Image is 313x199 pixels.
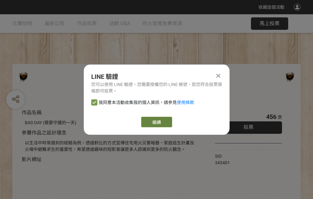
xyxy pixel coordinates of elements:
span: 票 [278,115,282,120]
div: LINE 驗證 [91,72,222,81]
button: 馬上投票 [251,17,288,30]
a: 作品投票 [77,14,97,33]
span: 456 [266,113,276,120]
a: 最新公告 [45,14,65,33]
span: 比賽說明 [12,20,32,26]
a: 比賽說明 [12,14,32,33]
span: 收藏這個活動 [258,5,284,10]
a: 繼續 [141,117,172,127]
span: 最新公告 [45,20,65,26]
span: 馬上投票 [260,20,279,26]
span: SID: 343401 [215,154,230,165]
div: 以生活中時常遇到的經驗為例，透過對比的方式宣傳住宅用火災警報器、家庭逃生計畫及火場中避難求生的重要性，希望透過趣味的短影音讓更多人認識到更多的防火觀念。 [25,140,196,153]
span: 作品投票 [77,20,97,26]
div: BAD DAY (需要守護的一天) [25,120,196,126]
span: 投票 [244,124,253,130]
a: 防火宣導免費資源 [142,14,182,33]
span: 影片網址 [22,156,42,162]
span: 防火宣導免費資源 [142,20,182,26]
iframe: Facebook Share [231,153,262,159]
span: 參賽作品之設計理念 [22,130,66,136]
div: 您可以使用 LINE 驗證，您需要授權您的 LINE 帳號，若您符合投票資格即可投票。 [91,81,222,94]
span: 作品名稱 [22,110,42,115]
span: 活動 Q&A [109,20,130,26]
a: 使用條款 [177,100,194,105]
span: 我同意本活動收集我的個人資訊，請參見 [99,99,194,106]
a: 活動 Q&A [109,14,130,33]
